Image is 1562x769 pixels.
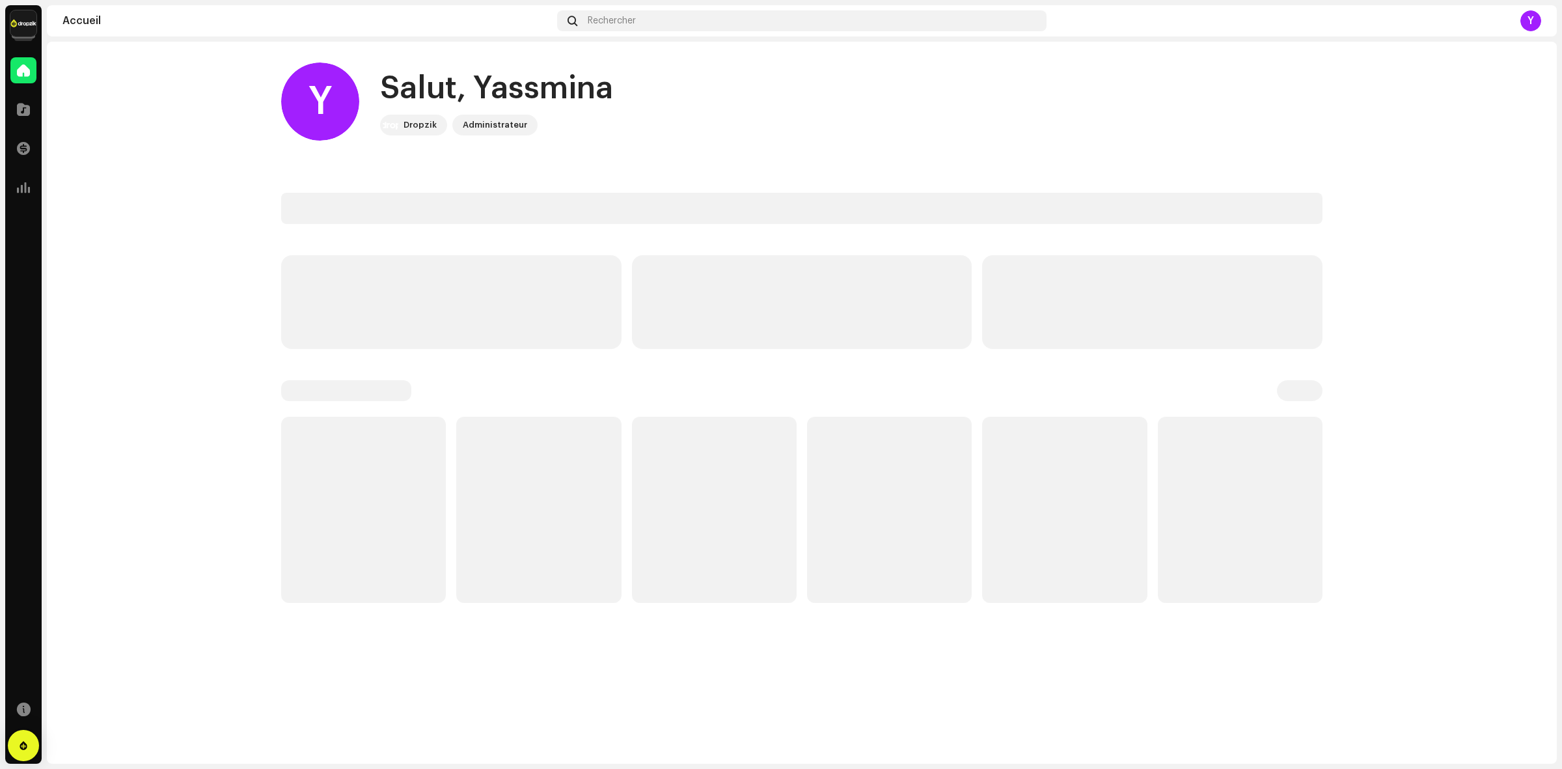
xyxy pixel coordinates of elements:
img: 6b198820-6d9f-4d8e-bd7e-78ab9e57ca24 [10,10,36,36]
img: 6b198820-6d9f-4d8e-bd7e-78ab9e57ca24 [383,117,398,133]
div: Open Intercom Messenger [8,730,39,761]
div: Administrateur [463,117,527,133]
div: Salut, Yassmina [380,68,613,109]
span: Rechercher [588,16,636,26]
div: Y [281,63,359,141]
div: Dropzik [404,117,437,133]
div: Accueil [62,16,552,26]
div: Y [1520,10,1541,31]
